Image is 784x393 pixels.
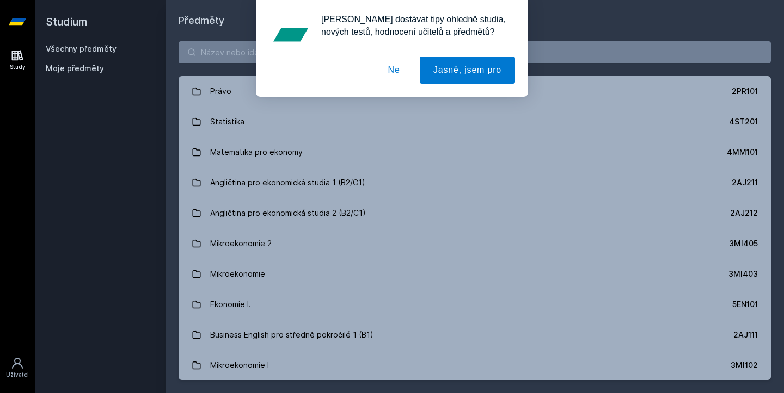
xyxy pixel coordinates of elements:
div: Uživatel [6,371,29,379]
a: Angličtina pro ekonomická studia 2 (B2/C1) 2AJ212 [179,198,771,228]
div: 4ST201 [729,116,758,127]
a: Statistika 4ST201 [179,107,771,137]
button: Jasně, jsem pro [420,57,515,84]
div: 3MI403 [728,269,758,279]
a: Mikroekonomie I 3MI102 [179,350,771,380]
a: Mikroekonomie 2 3MI405 [179,228,771,259]
a: Angličtina pro ekonomická studia 1 (B2/C1) 2AJ211 [179,167,771,198]
img: notification icon [269,13,313,57]
a: Business English pro středně pokročilé 1 (B1) 2AJ111 [179,320,771,350]
a: Mikroekonomie 3MI403 [179,259,771,289]
div: 2AJ111 [733,329,758,340]
div: Mikroekonomie I [210,354,269,376]
div: 2AJ211 [732,177,758,188]
div: Angličtina pro ekonomická studia 2 (B2/C1) [210,202,366,224]
div: Business English pro středně pokročilé 1 (B1) [210,324,373,346]
div: 2AJ212 [730,208,758,219]
div: Matematika pro ekonomy [210,141,303,163]
a: Ekonomie I. 5EN101 [179,289,771,320]
div: [PERSON_NAME] dostávat tipy ohledně studia, nových testů, hodnocení učitelů a předmětů? [313,13,515,38]
div: Statistika [210,111,244,133]
button: Ne [375,57,414,84]
div: 4MM101 [727,147,758,158]
div: Angličtina pro ekonomická studia 1 (B2/C1) [210,172,365,194]
div: 5EN101 [732,299,758,310]
div: Ekonomie I. [210,294,251,315]
a: Matematika pro ekonomy 4MM101 [179,137,771,167]
div: Mikroekonomie [210,263,265,285]
div: Mikroekonomie 2 [210,233,272,254]
a: Uživatel [2,351,33,384]
div: 3MI405 [729,238,758,249]
div: 3MI102 [731,360,758,371]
